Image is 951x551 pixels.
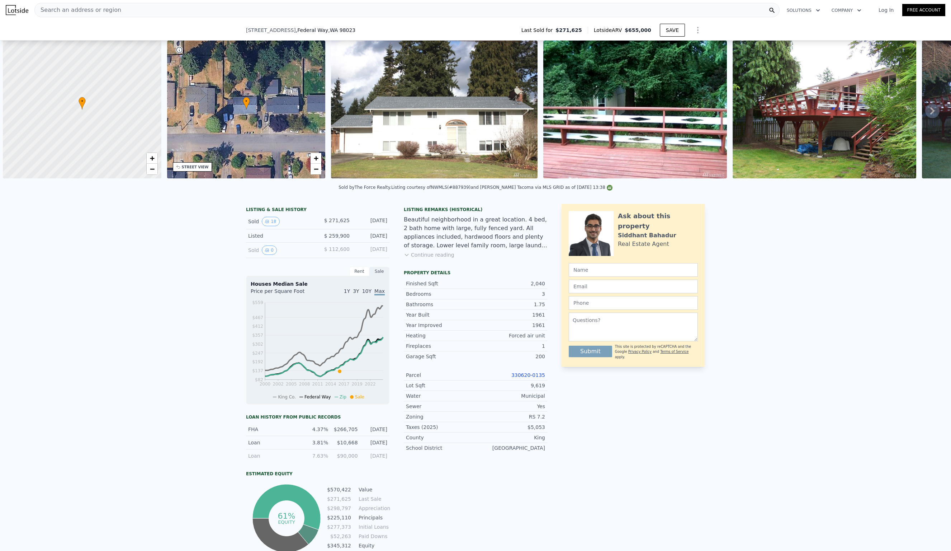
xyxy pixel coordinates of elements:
span: Sale [355,394,364,400]
div: • [243,97,250,109]
div: Loan [248,439,299,446]
div: Sewer [406,403,475,410]
div: Zoning [406,413,475,420]
div: Sold [248,246,312,255]
td: Last Sale [357,495,389,503]
a: Privacy Policy [628,350,652,354]
div: Heating [406,332,475,339]
div: 9,619 [475,382,545,389]
span: − [314,164,318,173]
tspan: 2014 [325,382,336,387]
div: RS 7.2 [475,413,545,420]
div: Beautiful neighborhood in a great location. 4 bed, 2 bath home with large, fully fenced yard. All... [404,215,547,250]
td: Initial Loans [357,523,389,531]
img: Lotside [6,5,28,15]
div: Listing courtesy of NWMLS (#887939) and [PERSON_NAME] Tacoma via MLS GRID as of [DATE] 13:38 [391,185,612,190]
button: View historical data [262,246,277,255]
td: $570,422 [327,486,351,494]
span: $ 112,600 [324,246,350,252]
td: Appreciation [357,504,389,512]
div: 1 [475,342,545,350]
button: SAVE [660,24,685,37]
div: [DATE] [362,426,387,433]
tspan: 2011 [312,382,323,387]
a: Free Account [902,4,945,16]
div: Lot Sqft [406,382,475,389]
a: Zoom in [311,153,321,164]
a: Log In [870,6,902,14]
span: − [150,164,154,173]
button: View historical data [262,217,279,226]
span: $ 271,625 [324,218,350,223]
span: $271,625 [555,27,582,34]
tspan: $247 [252,351,263,356]
div: FHA [248,426,299,433]
span: 3Y [353,288,359,294]
div: [DATE] [355,217,387,226]
div: $5,053 [475,424,545,431]
tspan: 2022 [365,382,376,387]
td: $298,797 [327,504,351,512]
tspan: 2002 [273,382,284,387]
button: Submit [569,346,612,357]
div: • [79,97,86,109]
div: Yes [475,403,545,410]
span: $ 259,900 [324,233,350,239]
img: Sale: 116110928 Parcel: 98064318 [543,41,727,178]
span: Federal Way [304,394,331,400]
div: 4.37% [303,426,328,433]
div: $90,000 [332,452,358,459]
td: Principals [357,514,389,522]
div: 1961 [475,322,545,329]
td: $225,110 [327,514,351,522]
a: Terms of Service [660,350,689,354]
span: + [150,154,154,163]
button: Company [826,4,867,17]
input: Phone [569,296,698,310]
a: Zoom in [147,153,157,164]
button: Show Options [691,23,705,37]
span: • [79,98,86,104]
tspan: 61% [278,512,295,520]
tspan: $412 [252,324,263,329]
tspan: $137 [252,368,263,373]
div: STREET VIEW [182,164,209,170]
div: 7.63% [303,452,328,459]
span: , Federal Way [296,27,355,34]
a: 330620-0135 [511,372,545,378]
div: County [406,434,475,441]
div: Ask about this property [618,211,698,231]
td: Equity [357,542,389,550]
span: • [243,98,250,104]
div: Estimated Equity [246,471,389,477]
div: Rent [349,267,369,276]
span: , WA 98023 [328,27,355,33]
div: Listing Remarks (Historical) [404,207,547,213]
tspan: 2000 [260,382,271,387]
div: Parcel [406,372,475,379]
div: [GEOGRAPHIC_DATA] [475,444,545,452]
span: $655,000 [625,27,651,33]
span: Max [374,288,385,295]
tspan: $559 [252,300,263,305]
div: 2,040 [475,280,545,287]
div: 3.81% [303,439,328,446]
div: Loan [248,452,299,459]
div: 3 [475,290,545,298]
tspan: $467 [252,315,263,320]
tspan: equity [278,519,295,524]
div: Year Improved [406,322,475,329]
tspan: $302 [252,342,263,347]
img: NWMLS Logo [607,185,612,191]
span: 1Y [344,288,350,294]
div: Bedrooms [406,290,475,298]
div: Loan history from public records [246,414,389,420]
tspan: $192 [252,359,263,364]
button: Continue reading [404,251,454,258]
a: Zoom out [147,164,157,174]
div: School District [406,444,475,452]
div: Listed [248,232,312,239]
span: Last Sold for [521,27,556,34]
div: Property details [404,270,547,276]
div: Siddhant Bahadur [618,231,676,240]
